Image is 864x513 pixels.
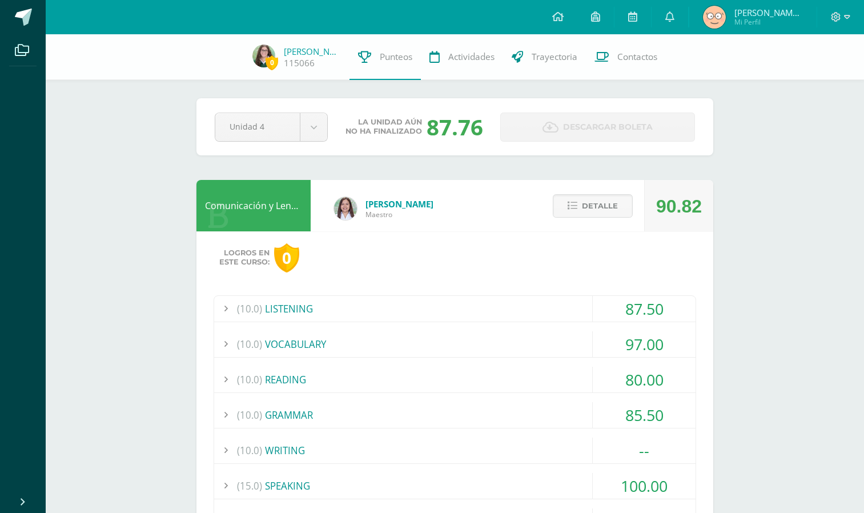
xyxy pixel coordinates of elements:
[365,198,433,210] span: [PERSON_NAME]
[214,438,696,463] div: WRITING
[252,45,275,67] img: 7a8bb309cd2690a783a0c444a844ac85.png
[237,296,262,322] span: (10.0)
[563,113,653,141] span: Descargar boleta
[214,402,696,428] div: GRAMMAR
[553,194,633,218] button: Detalle
[237,331,262,357] span: (10.0)
[345,118,422,136] span: La unidad aún no ha finalizado
[237,438,262,463] span: (10.0)
[214,367,696,392] div: READING
[230,113,286,140] span: Unidad 4
[448,51,495,63] span: Actividades
[274,243,299,272] div: 0
[503,34,586,80] a: Trayectoria
[532,51,577,63] span: Trayectoria
[421,34,503,80] a: Actividades
[734,17,803,27] span: Mi Perfil
[196,180,311,231] div: Comunicación y Lenguaje L3 Inglés 4
[380,51,412,63] span: Punteos
[617,51,657,63] span: Contactos
[237,402,262,428] span: (10.0)
[349,34,421,80] a: Punteos
[237,473,262,499] span: (15.0)
[427,112,483,142] div: 87.76
[656,181,702,232] div: 90.82
[593,438,696,463] div: --
[703,6,726,29] img: 6366ed5ed987100471695a0532754633.png
[734,7,803,18] span: [PERSON_NAME] de los Angeles
[593,367,696,392] div: 80.00
[593,402,696,428] div: 85.50
[219,249,270,267] span: Logros en este curso:
[586,34,666,80] a: Contactos
[334,197,357,220] img: acecb51a315cac2de2e3deefdb732c9f.png
[284,46,341,57] a: [PERSON_NAME]
[214,296,696,322] div: LISTENING
[593,473,696,499] div: 100.00
[365,210,433,219] span: Maestro
[593,296,696,322] div: 87.50
[215,113,327,141] a: Unidad 4
[593,331,696,357] div: 97.00
[266,55,278,70] span: 0
[214,331,696,357] div: VOCABULARY
[214,473,696,499] div: SPEAKING
[237,367,262,392] span: (10.0)
[582,195,618,217] span: Detalle
[284,57,315,69] a: 115066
